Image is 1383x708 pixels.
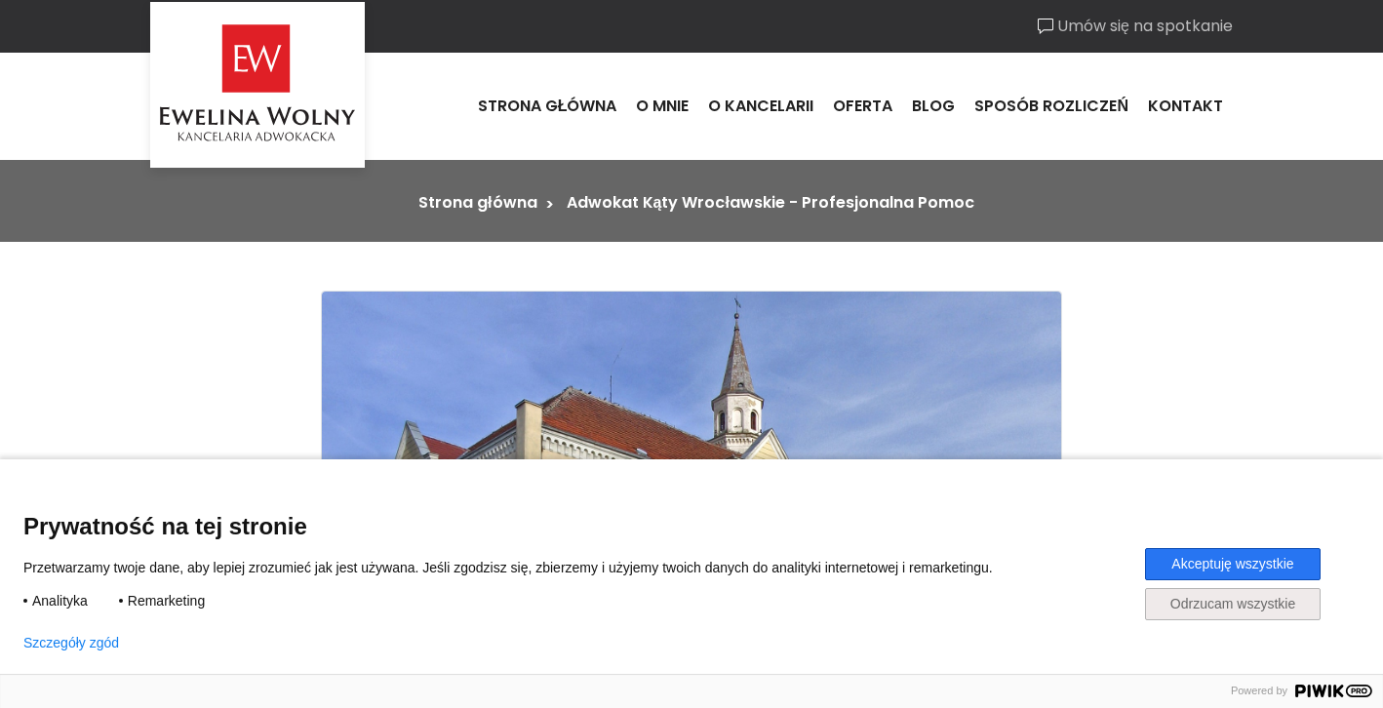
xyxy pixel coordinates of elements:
a: Strona główna [418,191,536,214]
button: Odrzucam wszystkie [1145,588,1321,620]
a: Umów się na spotkanie [1038,15,1233,38]
button: Akceptuję wszystkie [1145,548,1321,580]
a: O mnie [626,80,698,133]
a: Oferta [823,80,902,133]
span: Powered by [1223,685,1295,697]
a: Kontakt [1138,80,1233,133]
a: Blog [902,80,965,133]
button: Szczegóły zgód [23,635,119,650]
span: Remarketing [128,592,205,610]
a: O kancelarii [698,80,823,133]
span: Prywatność na tej stronie [23,512,1360,540]
a: Strona główna [468,80,627,133]
a: Sposób rozliczeń [965,80,1138,133]
li: Adwokat Kąty Wrocławskie - Profesjonalna Pomoc [567,191,974,215]
span: Analityka [32,592,88,610]
p: Przetwarzamy twoje dane, aby lepiej zrozumieć jak jest używana. Jeśli zgodzisz się, zbierzemy i u... [23,559,1022,576]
